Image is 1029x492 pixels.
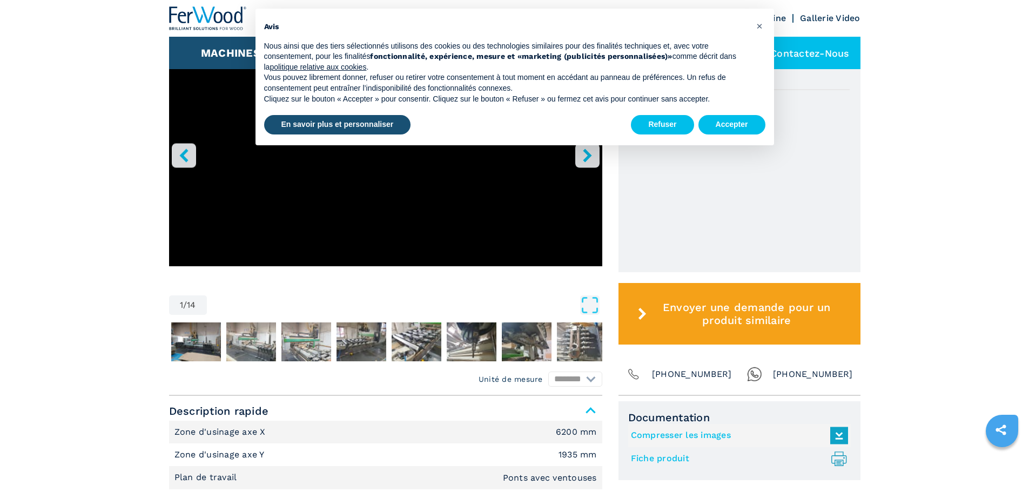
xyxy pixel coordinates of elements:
h2: Avis [264,22,748,32]
img: 190bc5fc4a4d1a3b4664fbf05b4d8c00 [171,322,221,361]
img: 4a71122314579e38fce482639482c906 [226,322,276,361]
button: Machines [201,46,260,59]
button: Go to Slide 3 [224,320,278,363]
iframe: Chat [983,443,1021,484]
span: / [183,301,187,309]
nav: Thumbnail Navigation [169,320,602,363]
img: Phone [626,367,641,382]
button: left-button [172,143,196,167]
em: 6200 mm [556,428,597,436]
button: Go to Slide 4 [279,320,333,363]
button: Accepter [698,115,765,134]
button: Go to Slide 8 [500,320,554,363]
span: Envoyer une demande pour un produit similaire [651,301,842,327]
img: 249c4579c6c9f26ea26ebb9711ae84f4 [392,322,441,361]
a: Gallerie Video [800,13,860,23]
span: 1 [180,301,183,309]
em: 1935 mm [559,450,597,459]
em: Unité de mesure [479,374,543,385]
button: right-button [575,143,600,167]
a: Fiche produit [631,450,843,468]
img: 7a30fce0da13f0b7f50420ba681bbbe2 [281,322,331,361]
a: sharethis [987,416,1014,443]
img: c3aa9f9467d7e93f306386ba0e00139f [337,322,386,361]
img: Ferwood [169,6,247,30]
span: Documentation [628,411,851,424]
img: de4b940b6b394204e6c1bd84436f594e [447,322,496,361]
span: [PHONE_NUMBER] [773,367,853,382]
a: politique relative aux cookies [270,63,366,71]
button: Refuser [631,115,694,134]
p: Plan de travail [174,471,240,483]
span: 14 [187,301,196,309]
a: Compresser les images [631,427,843,444]
button: Go to Slide 7 [445,320,499,363]
button: Go to Slide 2 [169,320,223,363]
p: Cliquez sur le bouton « Accepter » pour consentir. Cliquez sur le bouton « Refuser » ou fermez ce... [264,94,748,105]
button: Fermer cet avis [751,17,769,35]
button: Envoyer une demande pour un produit similaire [618,283,860,345]
strong: fonctionnalité, expérience, mesure et «marketing (publicités personnalisées)» [370,52,672,60]
div: Contactez-nous [743,37,860,69]
button: Go to Slide 9 [555,320,609,363]
button: Go to Slide 5 [334,320,388,363]
span: [PHONE_NUMBER] [652,367,732,382]
img: eadcd989fe63a46487363ccbbd330f4e [502,322,552,361]
p: Vous pouvez librement donner, refuser ou retirer votre consentement à tout moment en accédant au ... [264,72,748,93]
p: Zone d'usinage axe X [174,426,268,438]
button: Open Fullscreen [210,295,600,315]
div: Go to Slide 1 [169,23,602,285]
img: aa2af9acbee05d01956feb32e65dbd44 [557,322,607,361]
span: × [756,19,763,32]
button: Go to Slide 6 [389,320,443,363]
p: Nous ainsi que des tiers sélectionnés utilisons des cookies ou des technologies similaires pour d... [264,41,748,73]
button: En savoir plus et personnaliser [264,115,411,134]
img: Whatsapp [747,367,762,382]
iframe: Centro di lavoro a 5 assi in azione - BIESSE ROVER C 9.65 - Ferwoodgroup - 005427 [169,23,602,266]
p: Zone d'usinage axe Y [174,449,267,461]
em: Ponts avec ventouses [503,474,597,482]
span: Description rapide [169,401,602,421]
